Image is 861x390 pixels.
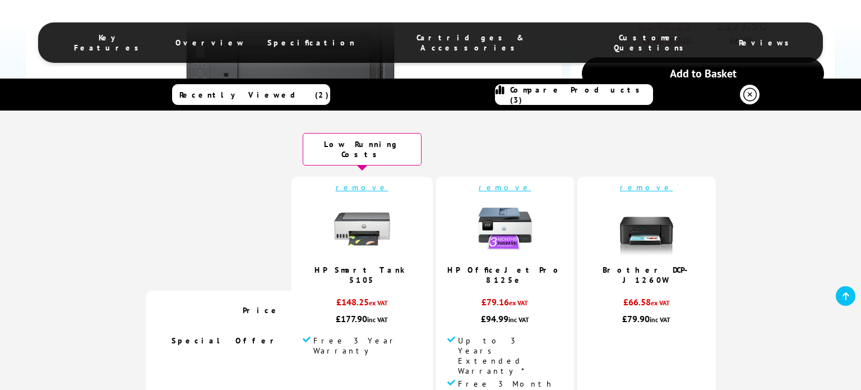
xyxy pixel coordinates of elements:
[66,33,153,53] span: Key Features
[303,313,422,324] div: £177.90
[267,38,355,48] span: Specification
[510,85,652,105] span: Compare Products (3)
[603,265,690,285] a: Brother DCP-J1260W
[447,313,563,324] div: £94.99
[618,201,674,257] img: brother-dcp-j1260w-front-small.jpg
[314,265,410,285] a: HP Smart Tank 5105
[582,57,824,90] a: Add to Basket
[377,33,564,53] span: Cartridges & Accessories
[477,201,533,257] img: hp-8125e-front-new-small.jpg
[175,38,245,48] span: Overview
[243,305,280,315] span: Price
[509,299,528,307] span: ex VAT
[367,315,388,324] span: inc VAT
[447,296,563,313] div: £79.16
[587,33,716,53] span: Customer Questions
[303,296,422,313] div: £148.25
[303,133,422,166] div: Low Running Costs
[739,38,795,48] span: Reviews
[650,315,670,324] span: inc VAT
[172,336,280,346] span: Special Offer
[589,296,705,313] div: £66.58
[479,182,531,192] a: remove
[369,299,388,307] span: ex VAT
[589,313,705,324] div: £79.90
[508,315,529,324] span: inc VAT
[495,84,653,105] a: Compare Products (3)
[313,336,422,356] span: Free 3 Year Warranty
[336,182,388,192] a: remove
[334,201,390,257] img: HP-SmartTank-5105-Front-Small.jpg
[651,299,670,307] span: ex VAT
[620,182,673,192] a: remove
[172,84,330,105] a: Recently Viewed (2)
[447,265,563,285] a: HP OfficeJet Pro 8125e
[179,90,329,100] span: Recently Viewed (2)
[458,336,563,376] span: Up to 3 Years Extended Warranty*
